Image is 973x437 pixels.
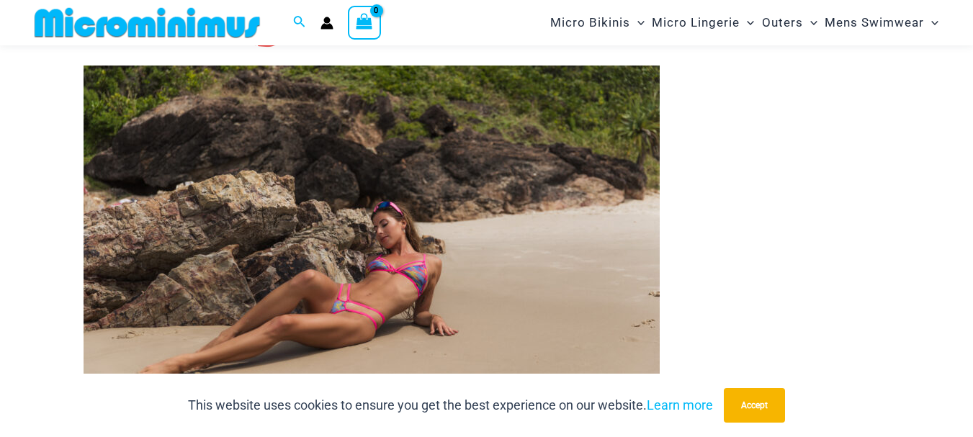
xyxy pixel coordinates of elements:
img: MM SHOP LOGO FLAT [29,6,266,39]
span: Mens Swimwear [825,4,924,41]
span: Outers [762,4,803,41]
a: OutersMenu ToggleMenu Toggle [758,4,821,41]
nav: Site Navigation [544,2,944,43]
span: Micro Bikinis [550,4,630,41]
span: Menu Toggle [924,4,938,41]
p: This website uses cookies to ensure you get the best experience on our website. [188,395,713,416]
span: Menu Toggle [630,4,645,41]
a: Account icon link [320,17,333,30]
span: Menu Toggle [740,4,754,41]
span: Menu Toggle [803,4,817,41]
a: Search icon link [293,14,306,32]
a: Mens SwimwearMenu ToggleMenu Toggle [821,4,942,41]
button: Accept [724,388,785,423]
a: Learn more [647,397,713,413]
a: Micro LingerieMenu ToggleMenu Toggle [648,4,758,41]
span: Micro Lingerie [652,4,740,41]
a: View Shopping Cart, empty [348,6,381,39]
a: Micro BikinisMenu ToggleMenu Toggle [547,4,648,41]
